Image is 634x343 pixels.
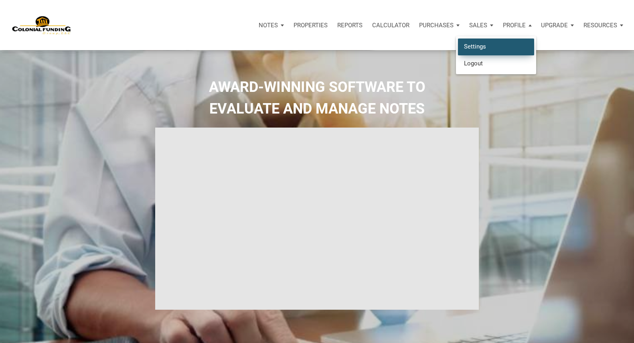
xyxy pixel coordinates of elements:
[419,22,454,29] p: Purchases
[579,13,628,37] button: Resources
[372,22,409,29] p: Calculator
[583,22,617,29] p: Resources
[337,22,363,29] p: Reports
[536,13,579,37] button: Upgrade
[458,39,534,55] a: Settings
[289,13,332,37] a: Properties
[367,13,414,37] a: Calculator
[464,13,498,37] button: Sales
[254,13,289,37] button: Notes
[414,13,464,37] button: Purchases
[541,22,568,29] p: Upgrade
[498,13,537,37] button: Profile
[458,55,534,71] a: Logout
[294,22,328,29] p: Properties
[6,76,628,120] h2: AWARD-WINNING SOFTWARE TO EVALUATE AND MANAGE NOTES
[469,22,487,29] p: Sales
[498,13,537,37] a: Profile SettingsLogout
[155,128,479,310] iframe: NoteUnlimited
[259,22,278,29] p: Notes
[332,13,367,37] button: Reports
[503,22,526,29] p: Profile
